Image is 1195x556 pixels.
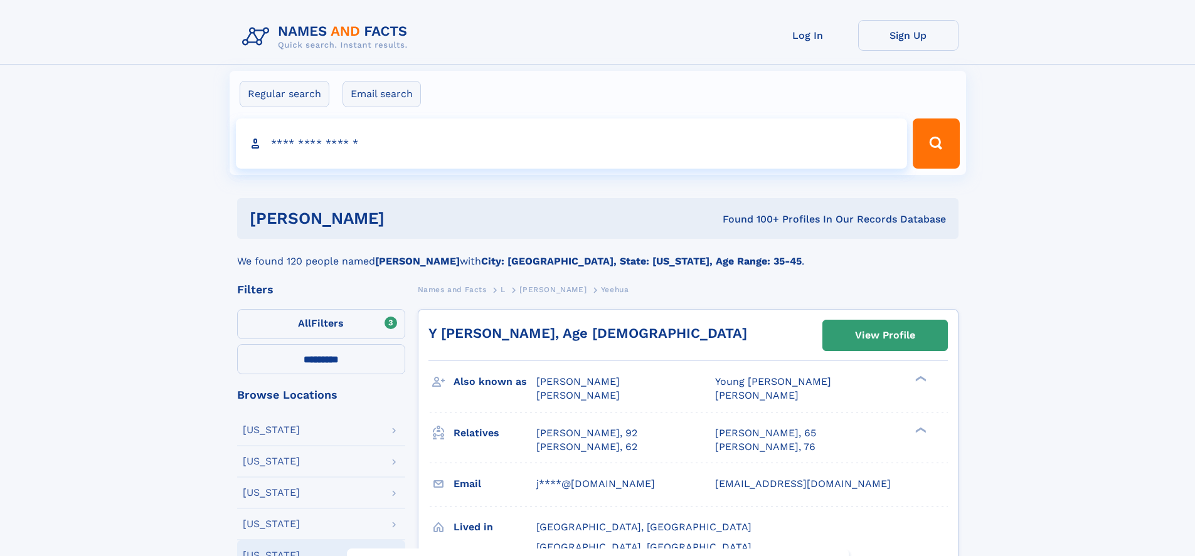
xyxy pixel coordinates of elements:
[454,371,536,392] h3: Also known as
[536,440,637,454] a: [PERSON_NAME], 62
[418,281,487,297] a: Names and Facts
[715,375,831,387] span: Young [PERSON_NAME]
[519,281,587,297] a: [PERSON_NAME]
[913,118,959,169] button: Search Button
[715,478,891,490] span: [EMAIL_ADDRESS][DOMAIN_NAME]
[298,317,311,329] span: All
[715,440,815,454] a: [PERSON_NAME], 76
[536,541,752,553] span: [GEOGRAPHIC_DATA], [GEOGRAPHIC_DATA]
[237,309,405,339] label: Filters
[481,255,802,267] b: City: [GEOGRAPHIC_DATA], State: [US_STATE], Age Range: 35-45
[237,239,959,269] div: We found 120 people named with .
[501,281,506,297] a: L
[375,255,460,267] b: [PERSON_NAME]
[243,488,300,498] div: [US_STATE]
[237,389,405,401] div: Browse Locations
[243,519,300,529] div: [US_STATE]
[501,285,506,294] span: L
[758,20,858,51] a: Log In
[243,456,300,466] div: [US_STATE]
[236,118,908,169] input: search input
[250,211,554,226] h1: [PERSON_NAME]
[237,20,418,54] img: Logo Names and Facts
[428,325,747,341] a: Y [PERSON_NAME], Age [DEMOGRAPHIC_DATA]
[823,320,947,350] a: View Profile
[454,517,536,538] h3: Lived in
[536,389,620,401] span: [PERSON_NAME]
[243,425,300,435] div: [US_STATE]
[240,81,329,107] label: Regular search
[536,521,752,533] span: [GEOGRAPHIC_DATA], [GEOGRAPHIC_DATA]
[536,426,637,440] a: [PERSON_NAME], 92
[237,284,405,295] div: Filters
[343,81,421,107] label: Email search
[912,426,927,434] div: ❯
[912,375,927,383] div: ❯
[715,426,816,440] a: [PERSON_NAME], 65
[519,285,587,294] span: [PERSON_NAME]
[855,321,915,350] div: View Profile
[454,473,536,495] h3: Email
[601,285,629,294] span: Yeehua
[454,422,536,444] h3: Relatives
[715,389,799,401] span: [PERSON_NAME]
[553,212,946,226] div: Found 100+ Profiles In Our Records Database
[858,20,959,51] a: Sign Up
[536,375,620,387] span: [PERSON_NAME]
